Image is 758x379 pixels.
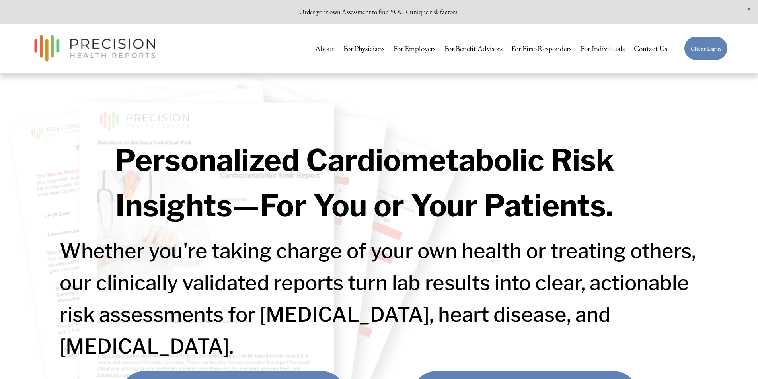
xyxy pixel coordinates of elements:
[444,40,503,57] a: For Benefit Advisors
[511,40,571,57] a: For First-Responders
[343,40,384,57] a: For Physicians
[315,40,334,57] a: About
[581,40,625,57] a: For Individuals
[60,235,699,362] h2: Whether you're taking charge of your own health or treating others, our clinically validated repo...
[684,36,728,61] a: Client Login
[634,40,667,57] a: Contact Us
[115,142,621,224] strong: Personalized Cardiometabolic Risk Insights—For You or Your Patients.
[394,40,435,57] a: For Employers
[30,31,159,65] img: Precision Health Reports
